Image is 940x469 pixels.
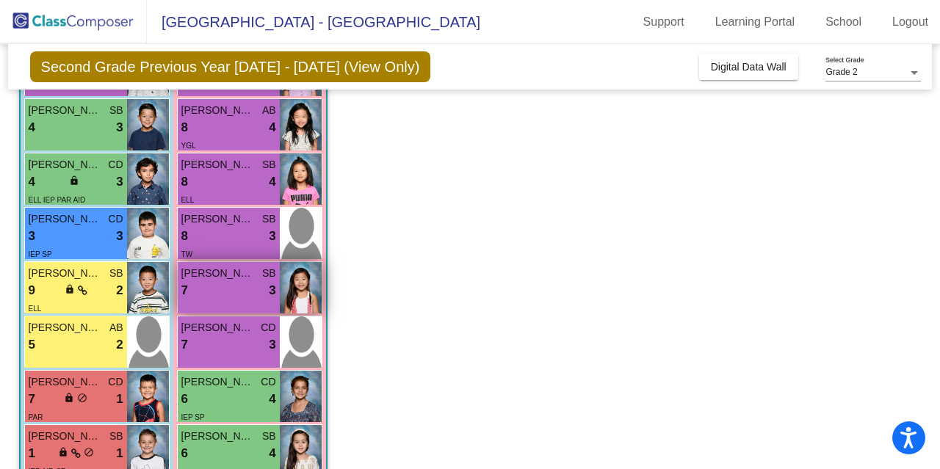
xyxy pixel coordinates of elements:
span: lock [64,393,74,403]
span: SB [262,429,276,444]
span: lock [65,284,75,294]
span: 8 [181,172,188,192]
span: 3 [269,281,275,300]
span: TW [181,250,193,258]
span: [PERSON_NAME] [181,320,255,335]
span: [PERSON_NAME] [181,429,255,444]
span: ELL IEP PAR AID [29,196,86,204]
span: 6 [181,390,188,409]
span: 8 [181,118,188,137]
span: PAR [29,413,43,421]
span: [PERSON_NAME] [29,157,102,172]
span: [GEOGRAPHIC_DATA] - [GEOGRAPHIC_DATA] [147,10,480,34]
span: [PERSON_NAME] [29,429,102,444]
span: do_not_disturb_alt [77,393,87,403]
span: AB [109,320,123,335]
span: [PERSON_NAME] [29,320,102,335]
span: 4 [29,118,35,137]
span: lock [58,447,68,457]
span: SB [109,103,123,118]
span: SB [109,266,123,281]
span: IEP SP [181,413,205,421]
span: SB [262,211,276,227]
span: [PERSON_NAME] [29,103,102,118]
span: 7 [181,281,188,300]
span: [PERSON_NAME] [181,266,255,281]
span: 1 [116,390,123,409]
span: AB [262,103,276,118]
span: Grade 2 [825,67,857,77]
span: [PERSON_NAME] [181,103,255,118]
span: YGL [181,142,196,150]
a: Learning Portal [704,10,807,34]
span: 4 [269,172,275,192]
span: 2 [116,335,123,355]
span: 5 [29,335,35,355]
span: Digital Data Wall [711,61,787,73]
span: 3 [269,227,275,246]
span: [PERSON_NAME] [29,374,102,390]
span: Second Grade Previous Year [DATE] - [DATE] (View Only) [30,51,431,82]
span: CD [108,374,123,390]
span: lock [69,175,79,186]
a: School [814,10,873,34]
span: 7 [181,335,188,355]
span: 3 [116,172,123,192]
span: IEP SP [29,250,52,258]
span: [PERSON_NAME] [29,211,102,227]
span: SB [262,266,276,281]
span: ELL [181,196,195,204]
span: 9 [29,281,35,300]
span: [PERSON_NAME] [181,211,255,227]
span: [PERSON_NAME] [181,374,255,390]
span: CD [108,157,123,172]
span: 4 [269,444,275,463]
span: 3 [116,118,123,137]
a: Logout [881,10,940,34]
span: 3 [269,335,275,355]
span: 4 [269,390,275,409]
span: 3 [116,227,123,246]
span: 4 [29,172,35,192]
span: 1 [116,444,123,463]
span: 8 [181,227,188,246]
span: 4 [269,118,275,137]
span: [PERSON_NAME] [29,266,102,281]
span: CD [108,211,123,227]
span: SB [109,429,123,444]
span: SB [262,157,276,172]
span: ELL [29,305,42,313]
span: [PERSON_NAME] [181,157,255,172]
span: do_not_disturb_alt [84,447,94,457]
button: Digital Data Wall [699,54,798,80]
span: 2 [116,281,123,300]
span: 7 [29,390,35,409]
span: 6 [181,444,188,463]
span: CD [261,320,275,335]
span: 1 [29,444,35,463]
span: CD [261,374,275,390]
span: 3 [29,227,35,246]
a: Support [632,10,696,34]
